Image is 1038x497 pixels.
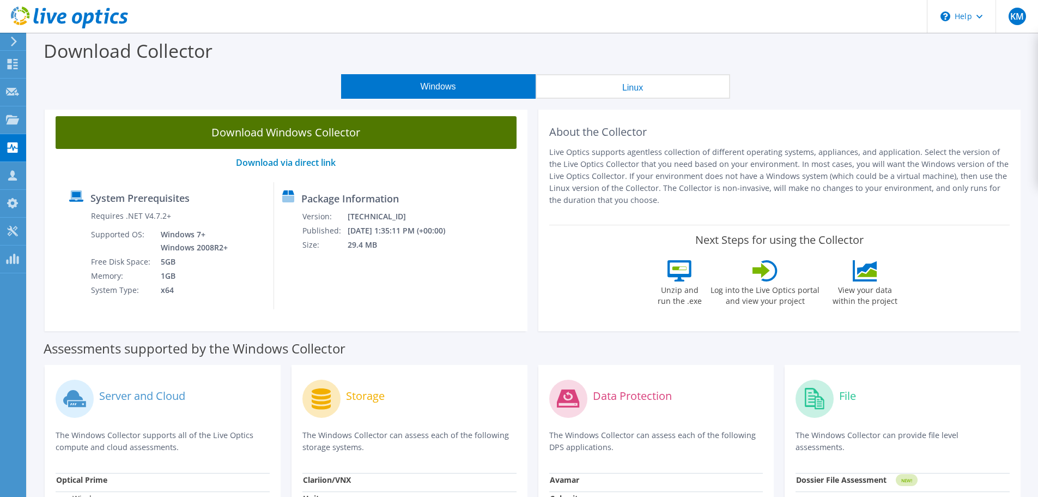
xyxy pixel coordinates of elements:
td: [TECHNICAL_ID] [347,209,460,224]
td: Free Disk Space: [90,255,153,269]
label: Assessments supported by the Windows Collector [44,343,345,354]
tspan: NEW! [901,477,912,483]
label: View your data within the project [825,282,904,307]
td: x64 [153,283,230,297]
label: Unzip and run the .exe [654,282,705,307]
p: The Windows Collector supports all of the Live Optics compute and cloud assessments. [56,429,270,453]
label: Package Information [301,193,399,204]
label: Storage [346,391,385,402]
strong: Clariion/VNX [303,475,351,485]
h2: About the Collector [549,125,1010,139]
label: Data Protection [593,391,672,402]
svg: \n [940,11,950,21]
p: The Windows Collector can assess each of the following DPS applications. [549,429,763,453]
p: Live Optics supports agentless collection of different operating systems, appliances, and applica... [549,146,1010,206]
label: Requires .NET V4.7.2+ [91,211,171,221]
span: KM [1009,8,1026,25]
td: Windows 7+ Windows 2008R2+ [153,227,230,255]
td: Size: [302,238,347,252]
label: Server and Cloud [99,391,185,402]
a: Download via direct link [236,157,336,169]
label: File [839,391,856,402]
td: 5GB [153,255,230,269]
strong: Optical Prime [56,475,107,485]
td: Supported OS: [90,227,153,255]
a: Download Windows Collector [56,116,517,149]
td: Version: [302,209,347,224]
p: The Windows Collector can assess each of the following storage systems. [302,429,517,453]
label: System Prerequisites [90,193,190,203]
label: Log into the Live Optics portal and view your project [710,282,820,307]
td: 1GB [153,269,230,283]
td: System Type: [90,283,153,297]
label: Download Collector [44,38,213,63]
strong: Avamar [550,475,579,485]
td: 29.4 MB [347,238,460,252]
button: Windows [341,74,536,99]
label: Next Steps for using the Collector [695,233,864,247]
button: Linux [536,74,730,99]
td: [DATE] 1:35:11 PM (+00:00) [347,224,460,238]
p: The Windows Collector can provide file level assessments. [796,429,1010,453]
strong: Dossier File Assessment [796,475,887,485]
td: Published: [302,224,347,238]
td: Memory: [90,269,153,283]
